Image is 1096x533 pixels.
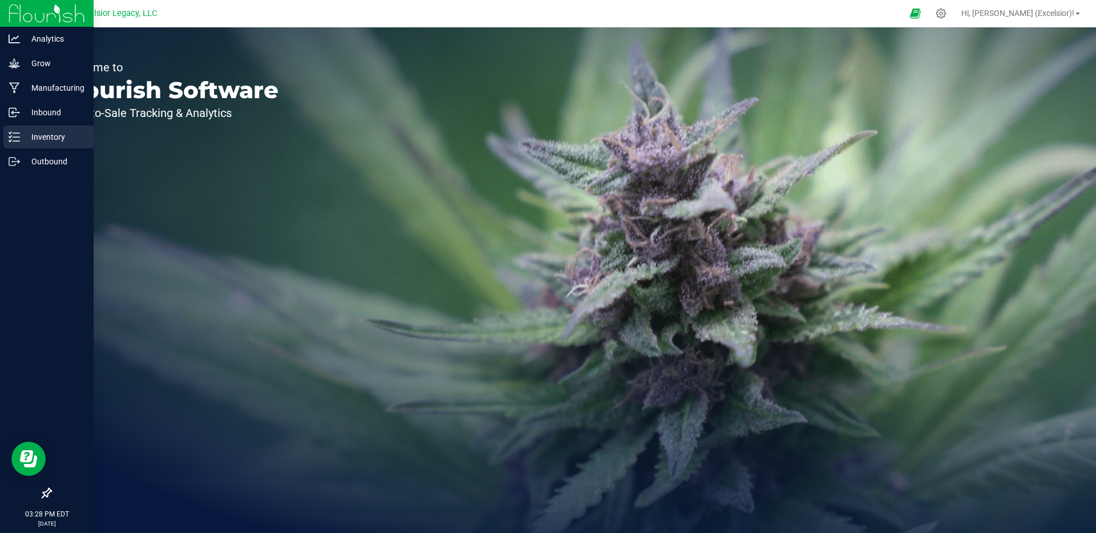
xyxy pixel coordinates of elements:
p: Inventory [20,130,88,144]
inline-svg: Analytics [9,33,20,45]
p: Welcome to [62,62,279,73]
inline-svg: Grow [9,58,20,69]
p: [DATE] [5,519,88,528]
p: Grow [20,56,88,70]
span: Hi, [PERSON_NAME] (Excelsior)! [961,9,1074,18]
inline-svg: Outbound [9,156,20,167]
p: Seed-to-Sale Tracking & Analytics [62,107,279,119]
p: Inbound [20,106,88,119]
p: Analytics [20,32,88,46]
inline-svg: Manufacturing [9,82,20,94]
iframe: Resource center [11,442,46,476]
inline-svg: Inbound [9,107,20,118]
p: Flourish Software [62,79,279,102]
p: 03:28 PM EDT [5,509,88,519]
inline-svg: Inventory [9,131,20,143]
span: Open Ecommerce Menu [902,2,928,25]
p: Outbound [20,155,88,168]
div: Manage settings [934,8,948,19]
span: Excelsior Legacy, LLC [76,9,157,18]
p: Manufacturing [20,81,88,95]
